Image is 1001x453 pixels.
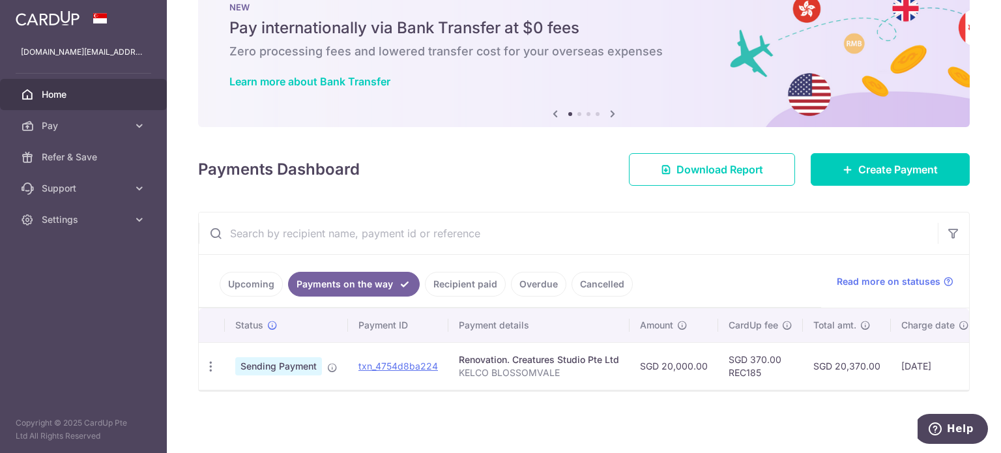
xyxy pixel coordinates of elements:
[803,342,891,390] td: SGD 20,370.00
[42,151,128,164] span: Refer & Save
[425,272,506,297] a: Recipient paid
[630,342,718,390] td: SGD 20,000.00
[198,158,360,181] h4: Payments Dashboard
[16,10,80,26] img: CardUp
[640,319,673,332] span: Amount
[42,213,128,226] span: Settings
[837,275,940,288] span: Read more on statuses
[199,212,938,254] input: Search by recipient name, payment id or reference
[459,353,619,366] div: Renovation. Creatures Studio Pte Ltd
[572,272,633,297] a: Cancelled
[42,182,128,195] span: Support
[229,18,938,38] h5: Pay internationally via Bank Transfer at $0 fees
[511,272,566,297] a: Overdue
[729,319,778,332] span: CardUp fee
[629,153,795,186] a: Download Report
[676,162,763,177] span: Download Report
[21,46,146,59] p: [DOMAIN_NAME][EMAIL_ADDRESS][DOMAIN_NAME]
[918,414,988,446] iframe: Opens a widget where you can find more information
[235,357,322,375] span: Sending Payment
[235,319,263,332] span: Status
[837,275,953,288] a: Read more on statuses
[229,2,938,12] p: NEW
[229,44,938,59] h6: Zero processing fees and lowered transfer cost for your overseas expenses
[42,119,128,132] span: Pay
[448,308,630,342] th: Payment details
[901,319,955,332] span: Charge date
[459,366,619,379] p: KELCO BLOSSOMVALE
[358,360,438,372] a: txn_4754d8ba224
[813,319,856,332] span: Total amt.
[718,342,803,390] td: SGD 370.00 REC185
[811,153,970,186] a: Create Payment
[858,162,938,177] span: Create Payment
[348,308,448,342] th: Payment ID
[220,272,283,297] a: Upcoming
[288,272,420,297] a: Payments on the way
[229,75,390,88] a: Learn more about Bank Transfer
[891,342,979,390] td: [DATE]
[42,88,128,101] span: Home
